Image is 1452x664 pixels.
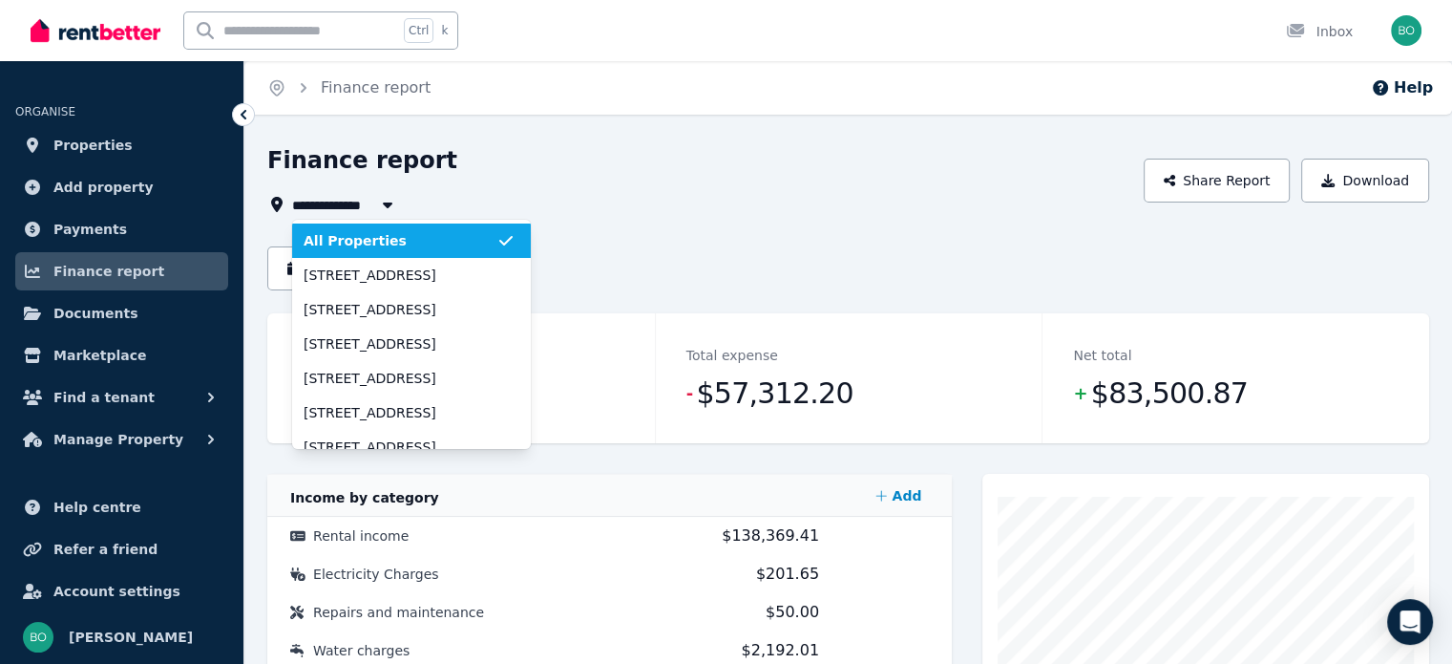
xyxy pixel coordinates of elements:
span: [PERSON_NAME] [69,626,193,649]
span: + [1073,380,1086,407]
a: Finance report [15,252,228,290]
span: $50.00 [766,603,819,621]
span: Finance report [53,260,164,283]
span: Manage Property [53,428,183,451]
span: Marketplace [53,344,146,367]
span: Water charges [313,643,410,658]
span: Ctrl [404,18,433,43]
span: Income by category [290,490,439,505]
dt: Total expense [686,344,778,367]
span: Payments [53,218,127,241]
a: Payments [15,210,228,248]
span: $57,312.20 [696,375,852,413]
a: Properties [15,126,228,164]
span: $83,500.87 [1091,375,1248,413]
a: Marketplace [15,336,228,375]
span: Add property [53,176,154,199]
a: Refer a friend [15,530,228,568]
span: Refer a friend [53,538,158,561]
span: Repairs and maintenance [313,605,484,620]
span: $138,369.41 [722,526,819,545]
a: Account settings [15,572,228,610]
a: Documents [15,294,228,332]
span: [STREET_ADDRESS] [304,438,496,457]
span: [STREET_ADDRESS] [304,369,496,388]
a: Finance report [321,78,431,96]
span: Documents [53,302,138,325]
span: [STREET_ADDRESS] [304,403,496,422]
button: Find a tenant [15,378,228,417]
button: Share Report [1144,159,1291,203]
button: Help [1371,76,1433,99]
button: FY25 [267,246,360,290]
span: [STREET_ADDRESS] [304,334,496,353]
img: RentBetter [31,16,160,45]
span: Electricity Charges [313,567,439,582]
dt: Net total [1073,344,1131,367]
img: HARI KRISHNA [1391,15,1421,46]
span: Account settings [53,580,180,603]
span: - [686,380,693,407]
span: Help centre [53,496,141,519]
span: Properties [53,134,133,157]
span: $2,192.01 [742,641,819,659]
span: Find a tenant [53,386,155,409]
span: $201.65 [756,565,819,583]
span: ORGANISE [15,105,75,118]
a: Help centre [15,488,228,526]
span: [STREET_ADDRESS] [304,300,496,319]
span: [STREET_ADDRESS] [304,266,496,285]
img: HARI KRISHNA [23,622,53,653]
span: All Properties [304,231,496,250]
div: Open Intercom Messenger [1387,599,1433,645]
span: k [441,23,448,38]
span: Rental income [313,528,409,544]
h1: Finance report [267,145,457,176]
button: Manage Property [15,420,228,459]
a: Add property [15,168,228,206]
button: Download [1301,159,1429,203]
a: Add [868,477,929,515]
nav: Breadcrumb [244,61,453,115]
div: Inbox [1286,22,1353,41]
